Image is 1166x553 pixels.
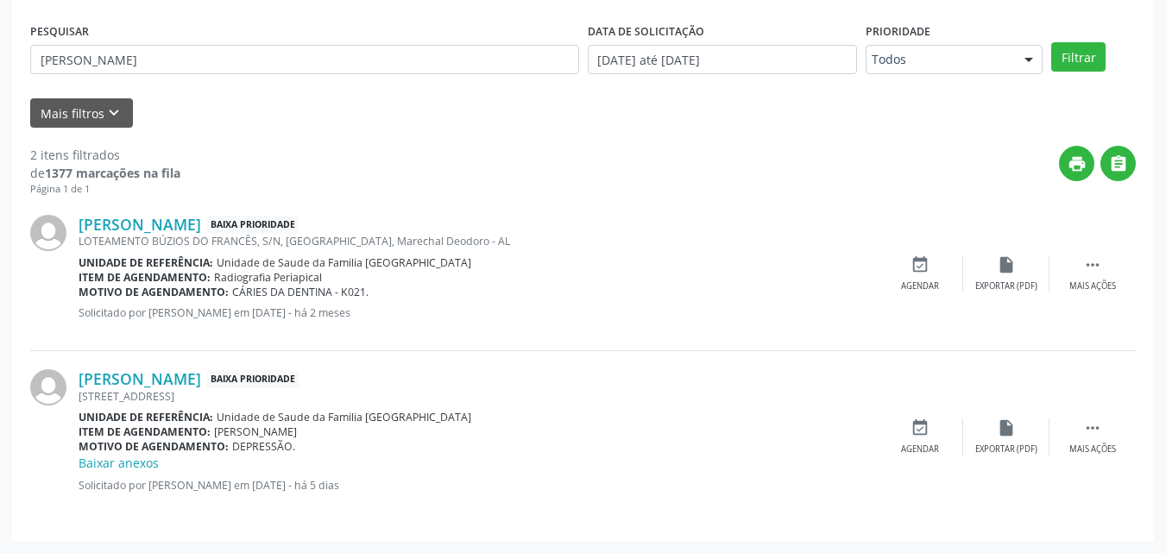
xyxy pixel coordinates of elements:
[30,369,66,405] img: img
[30,215,66,251] img: img
[79,215,201,234] a: [PERSON_NAME]
[214,424,297,439] span: [PERSON_NAME]
[911,418,930,437] i: event_available
[1069,443,1116,456] div: Mais ações
[1059,146,1094,181] button: print
[232,285,369,299] span: CÁRIES DA DENTINA - K021.
[30,18,89,45] label: PESQUISAR
[1068,154,1087,173] i: print
[30,182,180,197] div: Página 1 de 1
[207,216,299,234] span: Baixa Prioridade
[207,370,299,388] span: Baixa Prioridade
[30,164,180,182] div: de
[1109,154,1128,173] i: 
[30,146,180,164] div: 2 itens filtrados
[217,255,471,270] span: Unidade de Saude da Familia [GEOGRAPHIC_DATA]
[79,424,211,439] b: Item de agendamento:
[588,18,704,45] label: DATA DE SOLICITAÇÃO
[232,439,295,454] span: DEPRESSÃO.
[79,270,211,285] b: Item de agendamento:
[872,51,1007,68] span: Todos
[901,443,939,456] div: Agendar
[104,104,123,123] i: keyboard_arrow_down
[30,45,579,74] input: Nome, CNS
[975,443,1037,456] div: Exportar (PDF)
[1051,42,1106,72] button: Filtrar
[79,305,877,320] p: Solicitado por [PERSON_NAME] em [DATE] - há 2 meses
[214,270,322,285] span: Radiografia Periapical
[79,455,159,471] a: Baixar anexos
[588,45,858,74] input: Selecione um intervalo
[1100,146,1136,181] button: 
[911,255,930,274] i: event_available
[1083,255,1102,274] i: 
[79,410,213,424] b: Unidade de referência:
[866,18,930,45] label: Prioridade
[1069,280,1116,292] div: Mais ações
[79,285,229,299] b: Motivo de agendamento:
[79,369,201,388] a: [PERSON_NAME]
[997,255,1016,274] i: insert_drive_file
[79,234,877,248] div: LOTEAMENTO BÚZIOS DO FRANCÊS, S/N, [GEOGRAPHIC_DATA], Marechal Deodoro - AL
[79,389,877,404] div: [STREET_ADDRESS]
[1083,418,1102,437] i: 
[79,255,213,270] b: Unidade de referência:
[30,98,133,129] button: Mais filtroskeyboard_arrow_down
[901,280,939,292] div: Agendar
[217,410,471,424] span: Unidade de Saude da Familia [GEOGRAPHIC_DATA]
[79,439,229,454] b: Motivo de agendamento:
[975,280,1037,292] div: Exportar (PDF)
[79,478,877,493] p: Solicitado por [PERSON_NAME] em [DATE] - há 5 dias
[997,418,1016,437] i: insert_drive_file
[45,165,180,181] strong: 1377 marcações na fila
